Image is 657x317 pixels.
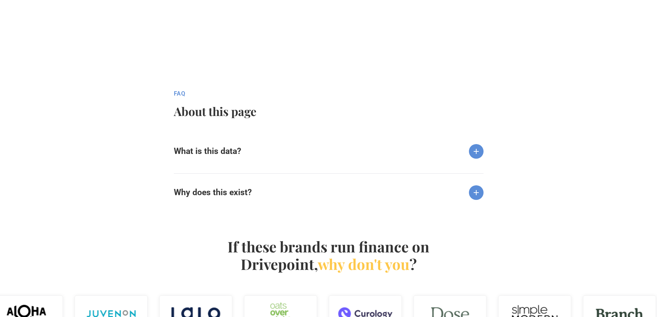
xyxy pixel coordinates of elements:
[224,238,433,273] h4: If these brands run finance on Drivepoint, ?
[174,188,252,198] h6: Why does this exist?
[318,254,409,274] span: why don't you
[174,146,241,156] h6: What is this data?
[174,90,454,97] div: fAQ
[174,105,454,118] h2: About this page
